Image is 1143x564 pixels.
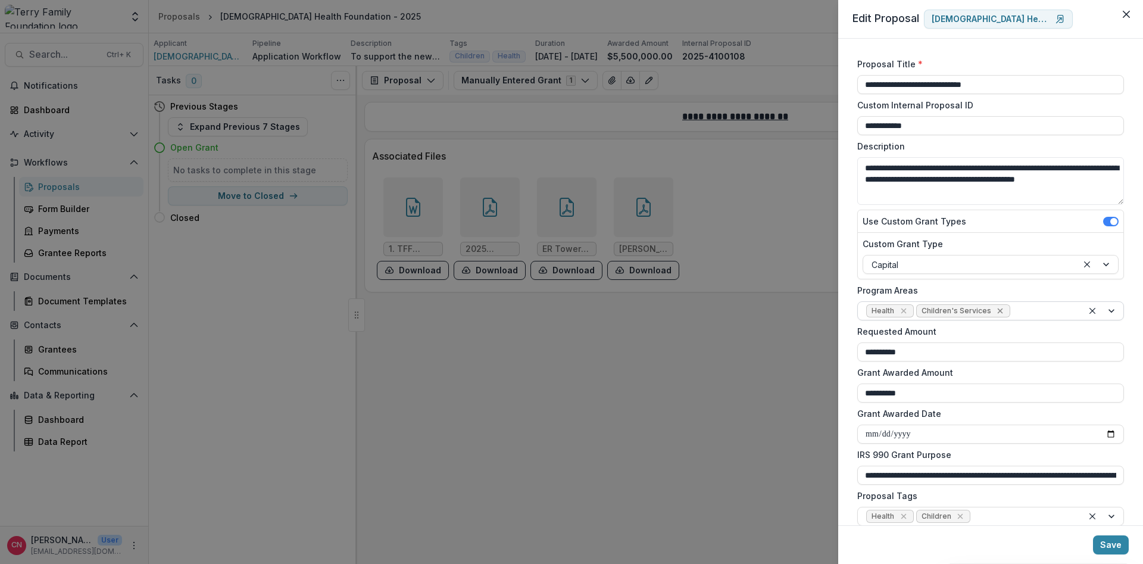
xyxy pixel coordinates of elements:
[857,58,1117,70] label: Proposal Title
[857,140,1117,152] label: Description
[898,510,910,522] div: Remove Health
[994,305,1006,317] div: Remove Children's Services
[1085,509,1100,524] div: Clear selected options
[863,238,1111,250] label: Custom Grant Type
[954,510,966,522] div: Remove Children
[1085,304,1100,318] div: Clear selected options
[1117,5,1136,24] button: Close
[857,448,1117,461] label: IRS 990 Grant Purpose
[857,366,1117,379] label: Grant Awarded Amount
[932,14,1051,24] p: [DEMOGRAPHIC_DATA] Health Foundation
[857,99,1117,111] label: Custom Internal Proposal ID
[1080,257,1094,272] div: Clear selected options
[852,12,919,24] span: Edit Proposal
[857,407,1117,420] label: Grant Awarded Date
[872,307,894,315] span: Health
[863,215,966,228] label: Use Custom Grant Types
[924,10,1073,29] a: [DEMOGRAPHIC_DATA] Health Foundation
[922,307,991,315] span: Children's Services
[872,512,894,521] span: Health
[857,490,1117,502] label: Proposal Tags
[1093,535,1129,554] button: Save
[898,305,910,317] div: Remove Health
[857,325,1117,338] label: Requested Amount
[857,284,1117,297] label: Program Areas
[922,512,951,521] span: Children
